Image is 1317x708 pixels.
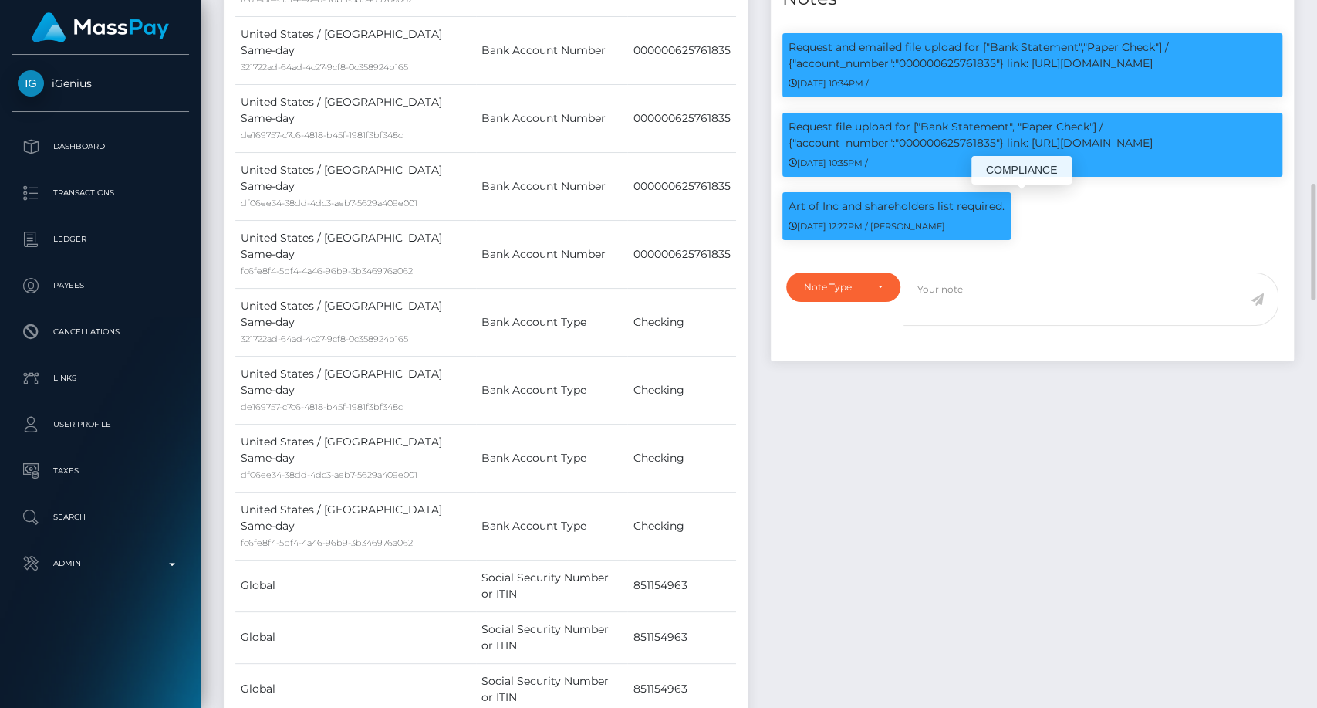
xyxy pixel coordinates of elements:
[18,135,183,158] p: Dashboard
[12,220,189,259] a: Ledger
[627,611,735,663] td: 851154963
[235,492,476,560] td: United States / [GEOGRAPHIC_DATA] Same-day
[12,544,189,583] a: Admin
[235,84,476,152] td: United States / [GEOGRAPHIC_DATA] Same-day
[12,266,189,305] a: Payees
[241,401,403,412] small: de169757-c7c6-4818-b45f-1981f3bf348c
[18,413,183,436] p: User Profile
[241,62,408,73] small: 321722ad-64ad-4c27-9cf8-0c358924b165
[32,12,169,42] img: MassPay Logo
[476,220,628,288] td: Bank Account Number
[627,288,735,356] td: Checking
[789,39,1277,72] p: Request and emailed file upload for ["Bank Statement","Paper Check"] / {"account_number":"0000006...
[476,84,628,152] td: Bank Account Number
[235,152,476,220] td: United States / [GEOGRAPHIC_DATA] Same-day
[476,424,628,492] td: Bank Account Type
[241,130,403,141] small: de169757-c7c6-4818-b45f-1981f3bf348c
[12,313,189,351] a: Cancellations
[786,273,900,302] button: Note Type
[627,16,735,84] td: 000000625761835
[476,492,628,560] td: Bank Account Type
[235,560,476,611] td: Global
[12,359,189,398] a: Links
[18,228,183,251] p: Ledger
[789,198,1005,215] p: Art of Inc and shareholders list required.
[804,281,865,293] div: Note Type
[18,320,183,344] p: Cancellations
[241,469,417,480] small: df06ee34-38dd-4dc3-aeb7-5629a409e001
[235,220,476,288] td: United States / [GEOGRAPHIC_DATA] Same-day
[12,405,189,444] a: User Profile
[18,274,183,297] p: Payees
[627,220,735,288] td: 000000625761835
[235,356,476,424] td: United States / [GEOGRAPHIC_DATA] Same-day
[789,221,945,232] small: [DATE] 12:27PM / [PERSON_NAME]
[476,611,628,663] td: Social Security Number or ITIN
[627,356,735,424] td: Checking
[627,84,735,152] td: 000000625761835
[12,174,189,212] a: Transactions
[627,492,735,560] td: Checking
[18,181,183,205] p: Transactions
[971,156,1072,185] div: COMPLIANCE
[12,127,189,166] a: Dashboard
[789,158,868,168] small: [DATE] 10:35PM /
[627,560,735,611] td: 851154963
[476,288,628,356] td: Bank Account Type
[18,506,183,529] p: Search
[241,334,408,344] small: 321722ad-64ad-4c27-9cf8-0c358924b165
[241,537,413,548] small: fc6fe8f4-5bf4-4a46-96b9-3b346976a062
[241,266,413,276] small: fc6fe8f4-5bf4-4a46-96b9-3b346976a062
[627,424,735,492] td: Checking
[476,16,628,84] td: Bank Account Number
[18,552,183,575] p: Admin
[235,288,476,356] td: United States / [GEOGRAPHIC_DATA] Same-day
[12,498,189,537] a: Search
[18,459,183,483] p: Taxes
[476,356,628,424] td: Bank Account Type
[235,611,476,663] td: Global
[12,452,189,490] a: Taxes
[18,70,44,97] img: iGenius
[476,560,628,611] td: Social Security Number or ITIN
[235,16,476,84] td: United States / [GEOGRAPHIC_DATA] Same-day
[789,119,1277,151] p: Request file upload for ["Bank Statement", "Paper Check"] / {"account_number":"000000625761835"} ...
[241,198,417,208] small: df06ee34-38dd-4dc3-aeb7-5629a409e001
[12,76,189,90] span: iGenius
[235,424,476,492] td: United States / [GEOGRAPHIC_DATA] Same-day
[627,152,735,220] td: 000000625761835
[18,367,183,390] p: Links
[789,78,869,89] small: [DATE] 10:34PM /
[476,152,628,220] td: Bank Account Number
